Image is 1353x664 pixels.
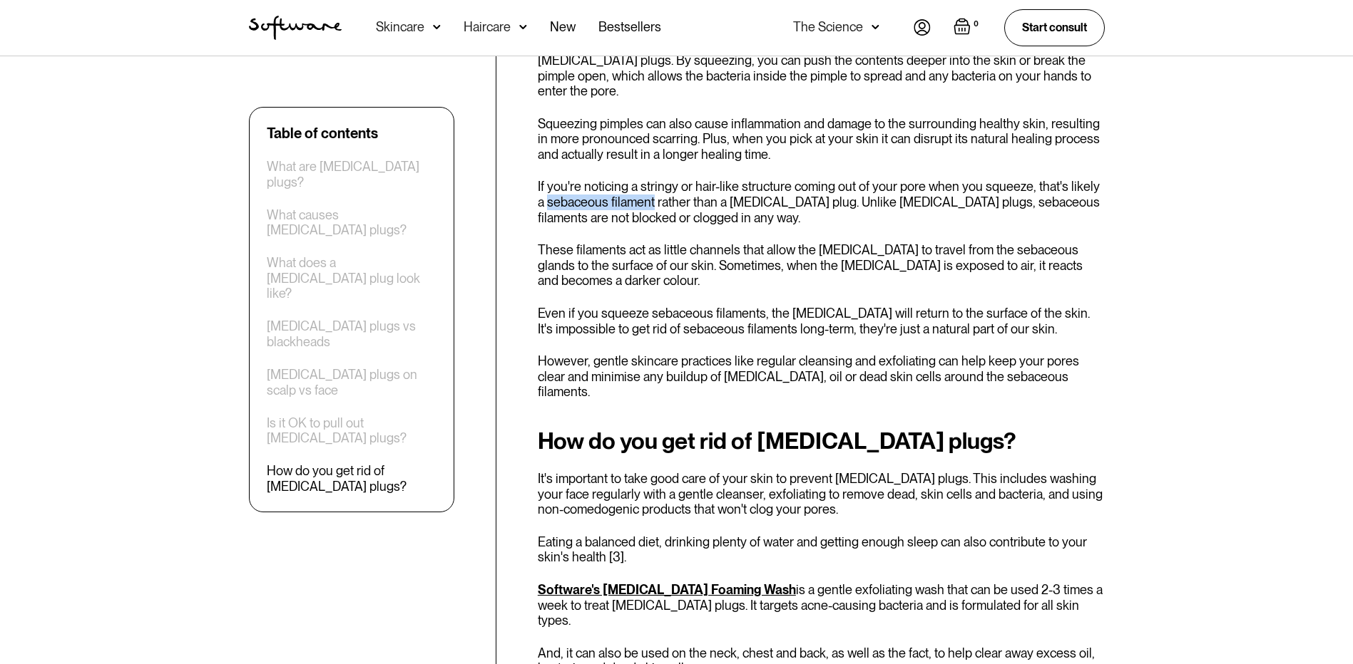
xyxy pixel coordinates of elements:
[433,20,441,34] img: arrow down
[538,116,1105,162] p: Squeezing pimples can also cause inflammation and damage to the surrounding healthy skin, resulti...
[538,306,1105,336] p: Even if you squeeze sebaceous filaments, the [MEDICAL_DATA] will return to the surface of the ski...
[538,582,796,597] a: Software's [MEDICAL_DATA] Foaming Wash
[1004,9,1105,46] a: Start consult
[267,159,436,190] a: What are [MEDICAL_DATA] plugs?
[538,353,1105,400] p: However, gentle skincare practices like regular cleansing and exfoliating can help keep your pore...
[249,16,342,40] a: home
[249,16,342,40] img: Software Logo
[267,367,436,398] a: [MEDICAL_DATA] plugs on scalp vs face
[538,37,1105,98] p: You've probably heard that is not a great idea, and the same goes for [MEDICAL_DATA] plugs. By sq...
[538,534,1105,565] p: Eating a balanced diet, drinking plenty of water and getting enough sleep can also contribute to ...
[267,125,378,142] div: Table of contents
[971,18,981,31] div: 0
[872,20,879,34] img: arrow down
[519,20,527,34] img: arrow down
[538,179,1105,225] p: If you're noticing a stringy or hair-like structure coming out of your pore when you squeeze, tha...
[538,242,1105,289] p: These filaments act as little channels that allow the [MEDICAL_DATA] to travel from the sebaceous...
[267,255,436,301] a: What does a [MEDICAL_DATA] plug look like?
[267,318,436,349] a: [MEDICAL_DATA] plugs vs blackheads
[267,415,436,446] a: Is it OK to pull out [MEDICAL_DATA] plugs?
[376,20,424,34] div: Skincare
[538,471,1105,517] p: It's important to take good care of your skin to prevent [MEDICAL_DATA] plugs. This includes wash...
[954,18,981,38] a: Open empty cart
[464,20,511,34] div: Haircare
[538,582,1105,628] p: is a gentle exfoliating wash that can be used 2-3 times a week to treat [MEDICAL_DATA] plugs. It ...
[267,463,436,494] a: How do you get rid of [MEDICAL_DATA] plugs?
[793,20,863,34] div: The Science
[267,207,436,238] a: What causes [MEDICAL_DATA] plugs?
[538,428,1105,454] h2: How do you get rid of [MEDICAL_DATA] plugs?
